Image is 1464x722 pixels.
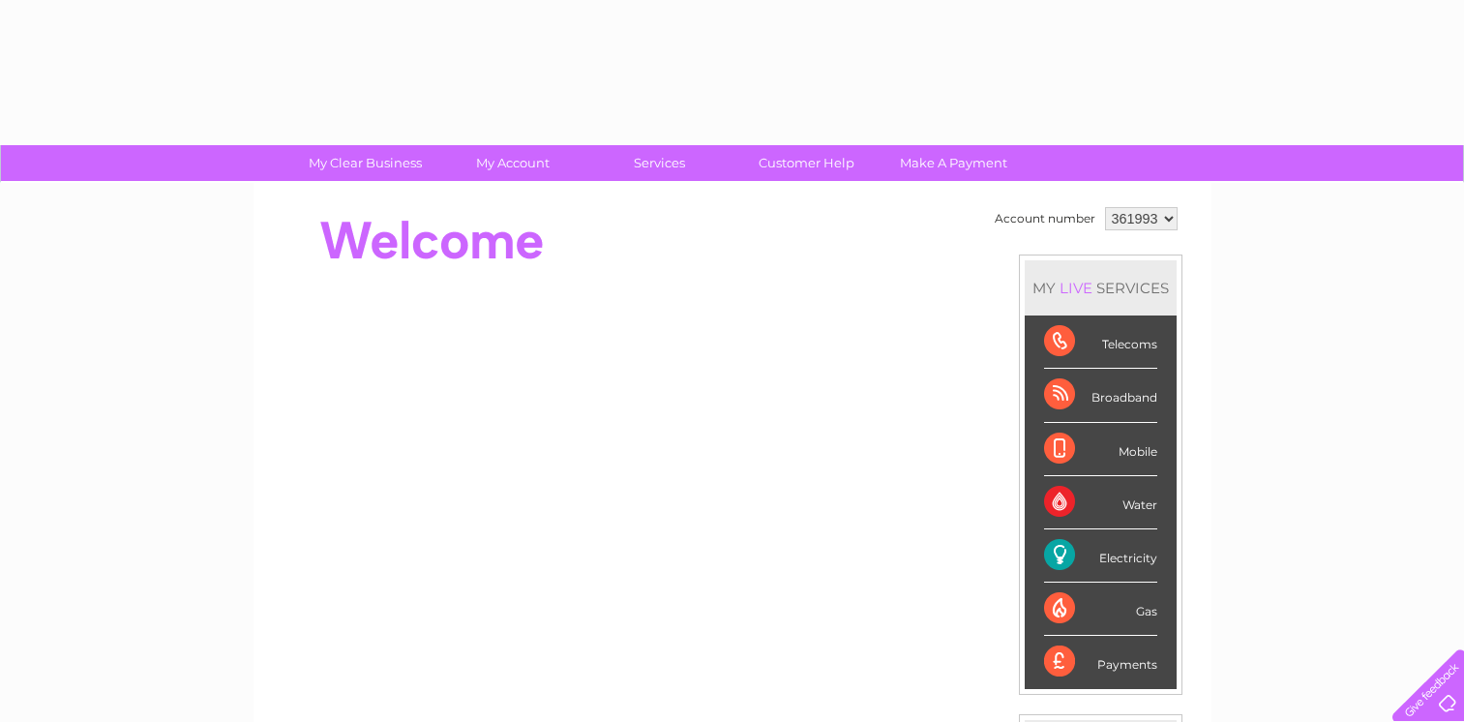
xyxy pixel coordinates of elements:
[1044,583,1157,636] div: Gas
[1044,369,1157,422] div: Broadband
[1044,316,1157,369] div: Telecoms
[727,145,886,181] a: Customer Help
[1044,423,1157,476] div: Mobile
[874,145,1033,181] a: Make A Payment
[1056,279,1096,297] div: LIVE
[1025,260,1177,316] div: MY SERVICES
[1044,476,1157,529] div: Water
[580,145,739,181] a: Services
[1044,529,1157,583] div: Electricity
[285,145,445,181] a: My Clear Business
[433,145,592,181] a: My Account
[990,202,1100,235] td: Account number
[1044,636,1157,688] div: Payments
